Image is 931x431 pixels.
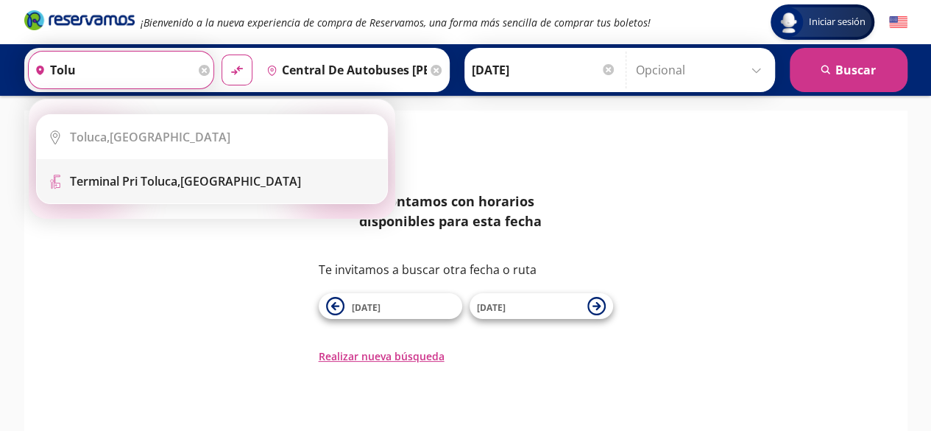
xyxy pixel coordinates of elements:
[70,129,230,145] div: [GEOGRAPHIC_DATA]
[261,52,427,88] input: Buscar Destino
[319,293,462,319] button: [DATE]
[470,293,613,319] button: [DATE]
[24,9,135,31] i: Brand Logo
[359,192,613,231] div: No contamos con horarios disponibles para esta fecha
[352,301,380,314] span: [DATE]
[319,261,613,278] p: Te invitamos a buscar otra fecha o ruta
[70,173,180,189] b: Terminal Pri Toluca,
[319,348,445,364] button: Realizar nueva búsqueda
[889,13,907,32] button: English
[790,48,907,92] button: Buscar
[24,9,135,35] a: Brand Logo
[477,301,506,314] span: [DATE]
[141,15,651,29] em: ¡Bienvenido a la nueva experiencia de compra de Reservamos, una forma más sencilla de comprar tus...
[70,129,110,145] b: Toluca,
[29,52,195,88] input: Buscar Origen
[70,173,301,189] div: [GEOGRAPHIC_DATA]
[472,52,616,88] input: Elegir Fecha
[803,15,871,29] span: Iniciar sesión
[636,52,768,88] input: Opcional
